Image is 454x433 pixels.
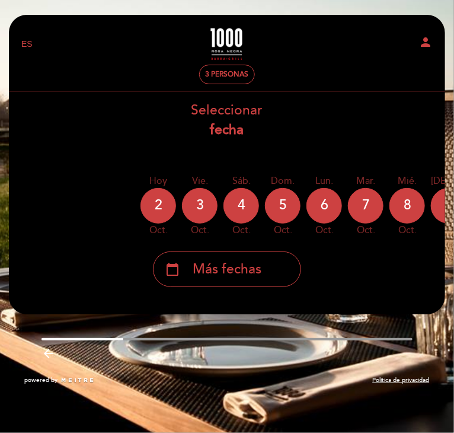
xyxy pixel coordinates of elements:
[140,224,176,237] div: oct.
[165,259,180,279] i: calendar_today
[348,224,383,237] div: oct.
[306,224,342,237] div: oct.
[223,188,259,224] div: 4
[389,174,425,188] div: mié.
[418,35,433,49] i: person
[24,376,94,384] a: powered by
[373,376,430,384] a: Política de privacidad
[389,224,425,237] div: oct.
[182,224,218,237] div: oct.
[140,188,176,224] div: 2
[418,35,433,53] button: person
[348,188,383,224] div: 7
[223,224,259,237] div: oct.
[389,188,425,224] div: 8
[41,346,56,361] i: arrow_backward
[306,174,342,188] div: lun.
[193,260,261,279] span: Más fechas
[306,188,342,224] div: 6
[348,174,383,188] div: mar.
[265,224,300,237] div: oct.
[223,174,259,188] div: sáb.
[265,188,300,224] div: 5
[24,376,57,384] span: powered by
[206,70,249,79] span: 3 personas
[166,28,287,61] a: 1000 [PERSON_NAME] Negra
[8,101,446,140] div: Seleccionar
[210,122,244,138] b: fecha
[182,188,218,224] div: 3
[182,174,218,188] div: vie.
[60,378,94,384] img: MEITRE
[140,174,176,188] div: Hoy
[265,174,300,188] div: dom.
